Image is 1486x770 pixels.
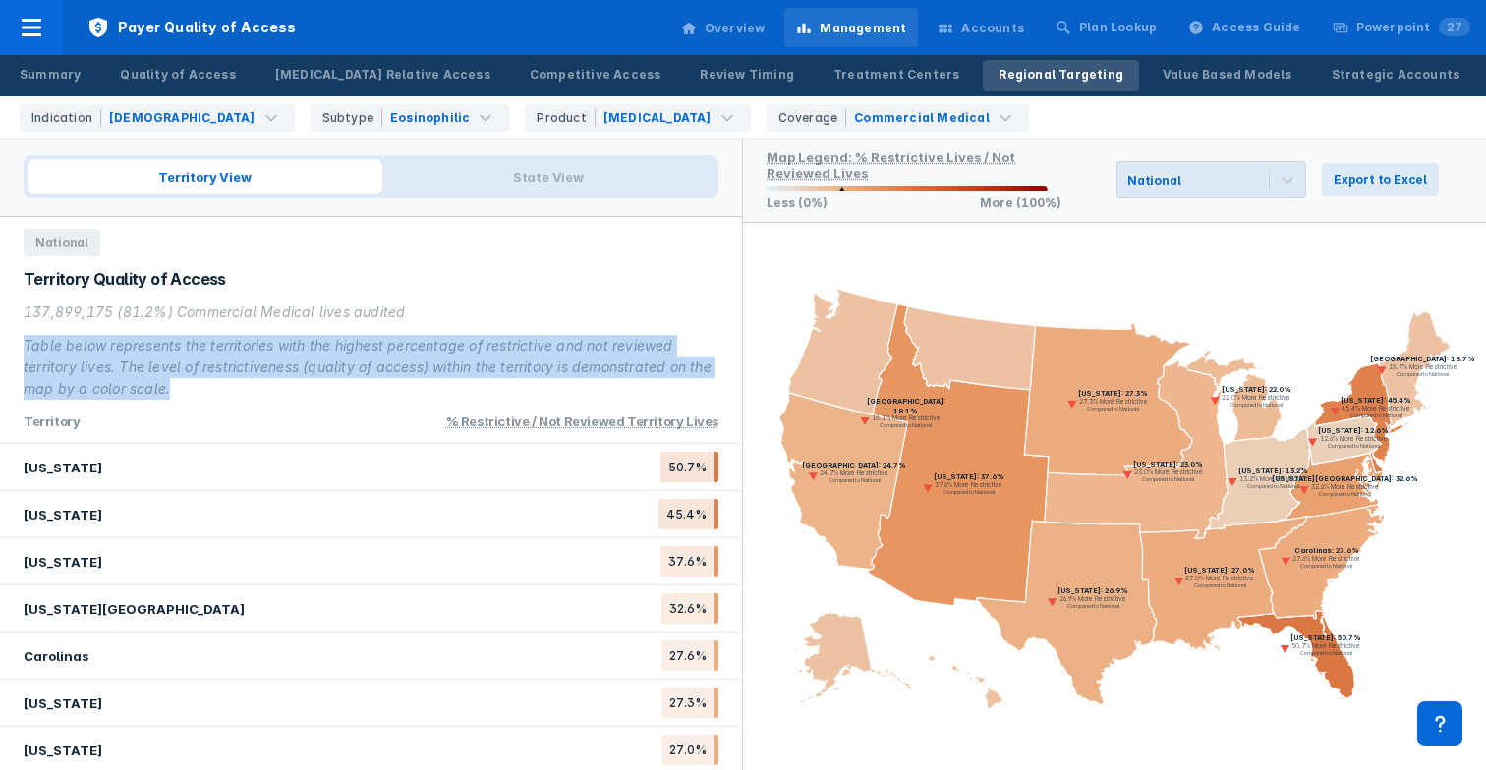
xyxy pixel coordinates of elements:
div: Product [537,109,595,127]
text: 45.4% More Restrictive [1342,405,1410,412]
div: % Restrictive / Not Reviewed territory Lives [446,413,718,429]
div: [US_STATE] [24,507,102,522]
text: Compared to National [829,477,882,483]
a: Strategic Accounts [1316,60,1476,91]
text: Compared to National [1300,563,1353,569]
div: [MEDICAL_DATA] [603,109,712,127]
span: Export to Excel [1334,171,1427,189]
div: Access Guide [1212,19,1300,36]
div: Accounts [961,20,1024,37]
div: Summary [20,66,81,83]
div: [DEMOGRAPHIC_DATA] [109,109,256,127]
div: [US_STATE][GEOGRAPHIC_DATA] [24,601,245,617]
text: Compared to National [1230,402,1284,408]
text: [US_STATE]: 13.2% [1238,467,1308,475]
text: Compared to National [1300,650,1353,656]
text: 27.3% More Restrictive [1079,398,1148,406]
span: 50.7% [660,452,718,482]
span: Territory View [28,159,382,194]
span: 27.0% [661,735,718,765]
text: 37.6% More Restrictive [935,481,1002,489]
div: [US_STATE] [24,554,102,570]
text: Compared to National [1319,491,1372,497]
text: Compared to National [1397,371,1450,377]
span: 27.3% [661,687,718,718]
div: Subtype [322,109,382,127]
span: 45.4% [658,499,718,529]
text: 32.6% More Restrictive [1311,483,1379,491]
div: Quality of Access [120,66,235,83]
div: Treatment Centers [833,66,959,83]
a: Review Timing [684,60,810,91]
div: Territory Quality of Access [24,268,718,290]
span: 32.6% [661,593,718,624]
text: Compared to National [1067,603,1120,609]
span: 37.6% [660,546,718,577]
text: [US_STATE]: 22.0% [1222,385,1291,394]
text: [US_STATE]: 27.0% [1184,566,1255,575]
text: 23.0% More Restrictive [1134,468,1203,476]
text: [US_STATE]: 37.6% [934,473,1004,482]
div: [US_STATE] [24,742,102,758]
text: [GEOGRAPHIC_DATA]: 18.7% [1370,355,1475,363]
text: 13.2% More Restrictive [1239,475,1308,483]
p: More (100%) [980,195,1061,210]
div: Regional Targeting [999,66,1123,83]
text: 18.7% More Restrictive [1389,363,1457,371]
span: State View [382,159,714,194]
text: [US_STATE]: 26.9% [1057,586,1128,595]
text: [US_STATE]: 45.4% [1341,396,1411,405]
text: 12.6% More Restrictive [1320,436,1388,444]
div: Management [820,20,906,37]
div: 137,899,175 (81.2%) Commercial Medical lives audited [24,302,718,323]
a: Summary [4,60,96,91]
text: 26.9% More Restrictive [1059,595,1126,603]
text: [GEOGRAPHIC_DATA]: 24.7% [802,461,906,469]
span: 27.6% [661,640,718,671]
text: [GEOGRAPHIC_DATA]: [867,397,945,406]
div: Plan Lookup [1079,19,1157,36]
text: Compared to National [1328,444,1381,450]
div: Indication [31,109,101,127]
div: Review Timing [700,66,794,83]
a: Quality of Access [104,60,251,91]
text: [US_STATE]: 27.3% [1078,389,1148,398]
text: 50.7% More Restrictive [1291,642,1360,650]
div: Map Legend: % Restrictive Lives / Not Reviewed Lives [767,149,1015,181]
div: Eosinophilic [390,109,470,127]
text: 22.0% More Restrictive [1222,394,1290,402]
a: Treatment Centers [818,60,975,91]
div: Strategic Accounts [1332,66,1460,83]
a: Value Based Models [1147,60,1308,91]
text: Carolinas: 27.6% [1294,546,1359,555]
text: 18.1% [893,408,918,416]
text: [US_STATE][GEOGRAPHIC_DATA]: 32.6% [1272,474,1418,483]
span: National [24,229,100,256]
a: [MEDICAL_DATA] Relative Access [259,60,506,91]
button: Export to Excel [1322,163,1439,196]
text: [US_STATE]: 12.6% [1318,427,1389,436]
div: Table below represents the territories with the highest percentage of restrictive and not reviewe... [24,335,718,400]
a: Competitive Access [514,60,677,91]
a: Overview [669,8,777,47]
div: territory [24,412,80,431]
div: National [1127,173,1180,188]
text: Compared to National [1247,483,1300,489]
div: Commercial Medical [854,109,990,127]
text: 27.0% More Restrictive [1185,575,1254,582]
a: Regional Targeting [983,60,1139,91]
text: [US_STATE]: 50.7% [1290,633,1361,642]
text: Compared to National [943,489,996,495]
div: [US_STATE] [24,460,102,475]
text: Compared to National [1350,412,1403,418]
text: 24.7% More Restrictive [820,469,888,477]
a: Management [784,8,918,47]
div: Powerpoint [1356,19,1470,36]
text: 27.6% More Restrictive [1292,555,1360,563]
text: Compared to National [1142,476,1195,482]
div: [US_STATE] [24,695,102,711]
div: Carolinas [24,648,88,664]
span: 27 [1439,18,1470,36]
text: [US_STATE]: 23.0% [1133,460,1203,468]
text: Compared to National [1087,406,1140,412]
